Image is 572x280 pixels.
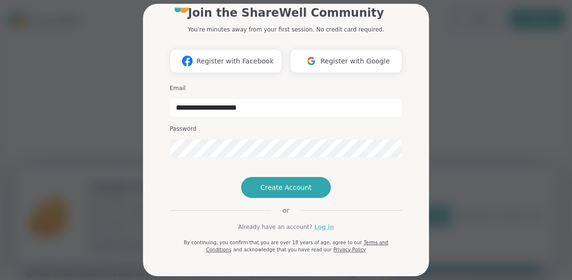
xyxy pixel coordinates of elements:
[302,52,320,70] img: ShareWell Logomark
[188,4,384,21] h1: Join the ShareWell Community
[241,177,331,198] button: Create Account
[170,49,282,73] button: Register with Facebook
[206,240,388,252] a: Terms and Conditions
[271,206,301,215] span: or
[320,56,390,66] span: Register with Google
[184,240,362,245] span: By continuing, you confirm that you are over 18 years of age, agree to our
[238,223,312,231] span: Already have an account?
[196,56,274,66] span: Register with Facebook
[290,49,402,73] button: Register with Google
[170,125,402,133] h3: Password
[188,25,384,34] p: You're minutes away from your first session. No credit card required.
[333,247,366,252] a: Privacy Policy
[233,247,331,252] span: and acknowledge that you have read our
[170,84,402,93] h3: Email
[314,223,334,231] a: Log in
[178,52,196,70] img: ShareWell Logomark
[260,183,312,192] span: Create Account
